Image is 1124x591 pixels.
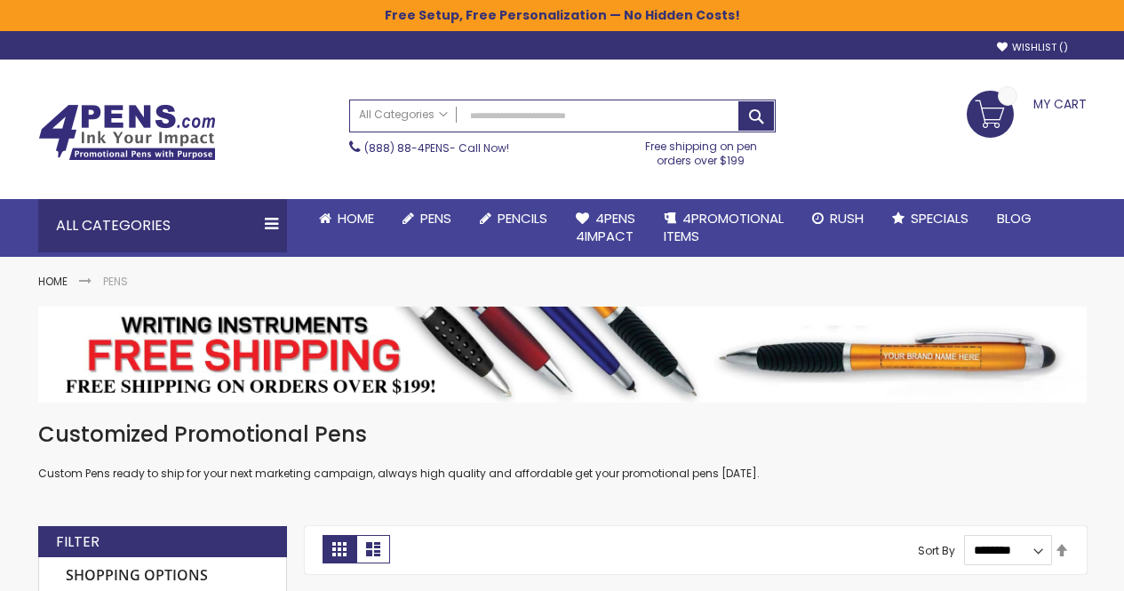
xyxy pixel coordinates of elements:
strong: Pens [103,274,128,289]
h1: Customized Promotional Pens [38,420,1087,449]
a: Blog [983,199,1046,238]
span: - Call Now! [364,140,509,156]
strong: Filter [56,532,100,552]
div: Custom Pens ready to ship for your next marketing campaign, always high quality and affordable ge... [38,420,1087,482]
a: 4Pens4impact [562,199,650,257]
span: Pencils [498,209,547,228]
div: All Categories [38,199,287,252]
a: Wishlist [997,41,1068,54]
span: Specials [911,209,969,228]
label: Sort By [918,542,955,557]
span: Rush [830,209,864,228]
span: Home [338,209,374,228]
span: Blog [997,209,1032,228]
span: Pens [420,209,451,228]
a: Pens [388,199,466,238]
a: Specials [878,199,983,238]
img: 4Pens Custom Pens and Promotional Products [38,104,216,161]
span: 4PROMOTIONAL ITEMS [664,209,784,245]
a: Rush [798,199,878,238]
a: All Categories [350,100,457,130]
a: Pencils [466,199,562,238]
img: Pens [38,307,1087,403]
div: Free shipping on pen orders over $199 [626,132,776,168]
a: Home [305,199,388,238]
a: Home [38,274,68,289]
a: 4PROMOTIONALITEMS [650,199,798,257]
strong: Grid [323,535,356,563]
a: (888) 88-4PENS [364,140,450,156]
span: 4Pens 4impact [576,209,635,245]
span: All Categories [359,108,448,122]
